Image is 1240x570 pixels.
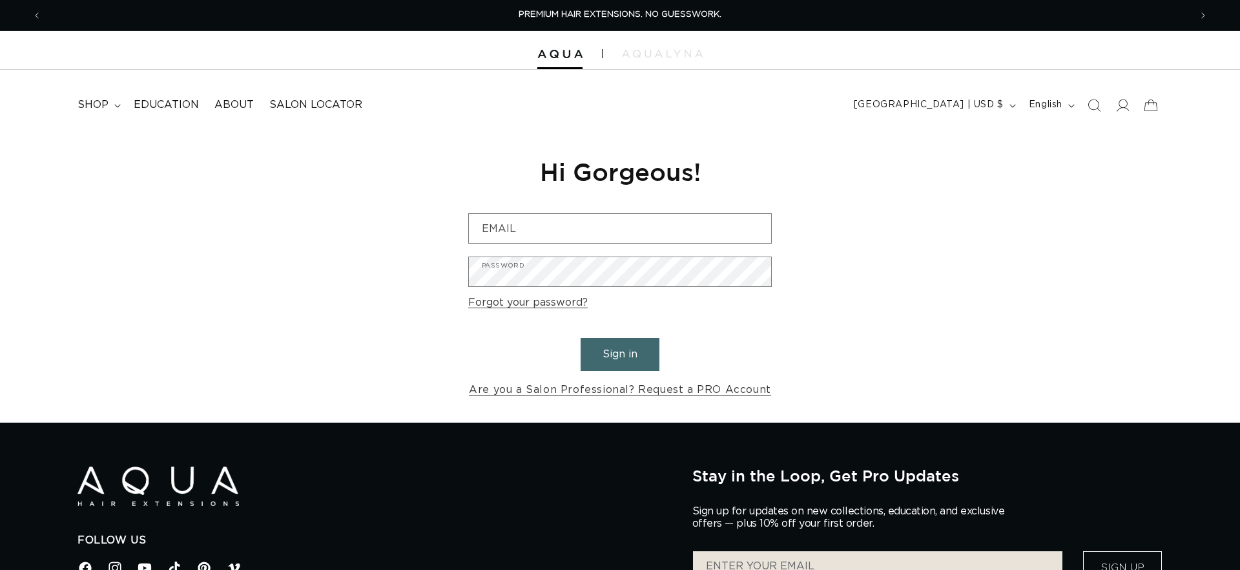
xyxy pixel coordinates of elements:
[23,3,51,28] button: Previous announcement
[77,98,108,112] span: shop
[692,467,1162,485] h2: Stay in the Loop, Get Pro Updates
[1021,93,1080,118] button: English
[269,98,362,112] span: Salon Locator
[262,90,370,120] a: Salon Locator
[537,50,583,59] img: Aqua Hair Extensions
[1029,98,1062,112] span: English
[126,90,207,120] a: Education
[469,381,771,399] a: Are you a Salon Professional? Request a PRO Account
[692,505,1015,530] p: Sign up for updates on new collections, education, and exclusive offers — plus 10% off your first...
[581,338,659,371] button: Sign in
[77,534,673,547] h2: Follow Us
[468,293,588,312] a: Forgot your password?
[468,156,772,187] h1: Hi Gorgeous!
[1189,3,1217,28] button: Next announcement
[70,90,126,120] summary: shop
[622,50,703,58] img: aqualyna.com
[207,90,262,120] a: About
[214,98,254,112] span: About
[519,10,721,19] span: PREMIUM HAIR EXTENSIONS. NO GUESSWORK.
[854,98,1004,112] span: [GEOGRAPHIC_DATA] | USD $
[846,93,1021,118] button: [GEOGRAPHIC_DATA] | USD $
[469,214,771,243] input: Email
[134,98,199,112] span: Education
[77,467,239,506] img: Aqua Hair Extensions
[1080,91,1108,120] summary: Search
